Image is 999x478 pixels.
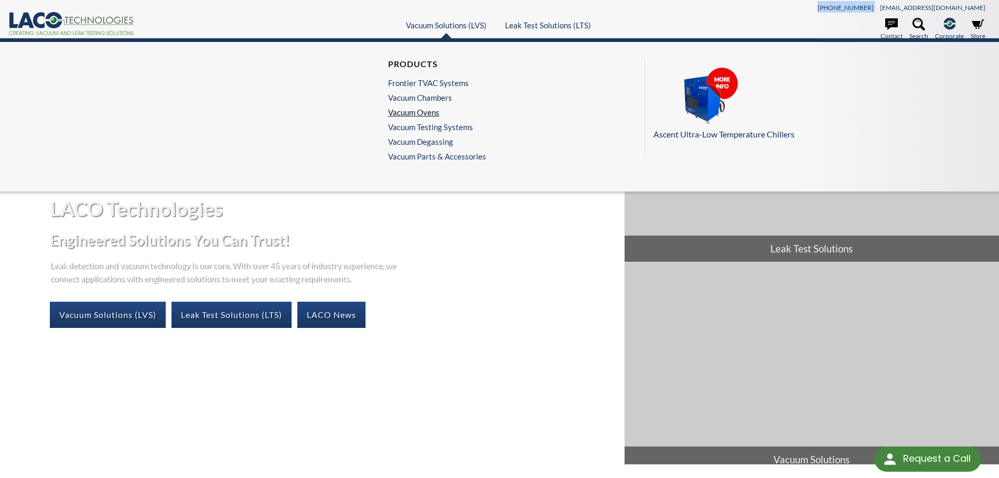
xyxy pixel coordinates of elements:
[50,302,166,328] a: Vacuum Solutions (LVS)
[50,258,401,285] p: Leak detection and vacuum technology is our core. With over 45 years of industry experience, we c...
[388,93,481,102] a: Vacuum Chambers
[971,18,985,41] a: Store
[388,137,481,146] a: Vacuum Degassing
[50,196,616,221] h1: LACO Technologies
[882,451,898,468] img: round button
[388,78,481,88] a: Frontier TVAC Systems
[388,152,486,161] a: Vacuum Parts & Accessories
[818,4,874,12] a: [PHONE_NUMBER]
[653,67,979,141] a: Ascent Ultra-Low Temperature Chillers
[171,302,292,328] a: Leak Test Solutions (LTS)
[874,447,981,472] div: Request a Call
[625,447,999,473] span: Vacuum Solutions
[388,59,481,70] h4: Products
[388,122,481,132] a: Vacuum Testing Systems
[880,18,903,41] a: Contact
[50,230,616,250] h2: Engineered Solutions You Can Trust!
[625,236,999,262] span: Leak Test Solutions
[653,128,979,141] p: Ascent Ultra-Low Temperature Chillers
[388,108,481,117] a: Vacuum Ovens
[880,4,985,12] a: [EMAIL_ADDRESS][DOMAIN_NAME]
[505,20,591,30] a: Leak Test Solutions (LTS)
[653,67,758,126] img: Ascent_Chillers_Pods__LVS_.png
[903,447,971,471] div: Request a Call
[406,20,487,30] a: Vacuum Solutions (LVS)
[297,302,366,328] a: LACO News
[625,262,999,473] a: Vacuum Solutions
[909,18,928,41] a: Search
[935,31,964,41] span: Corporate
